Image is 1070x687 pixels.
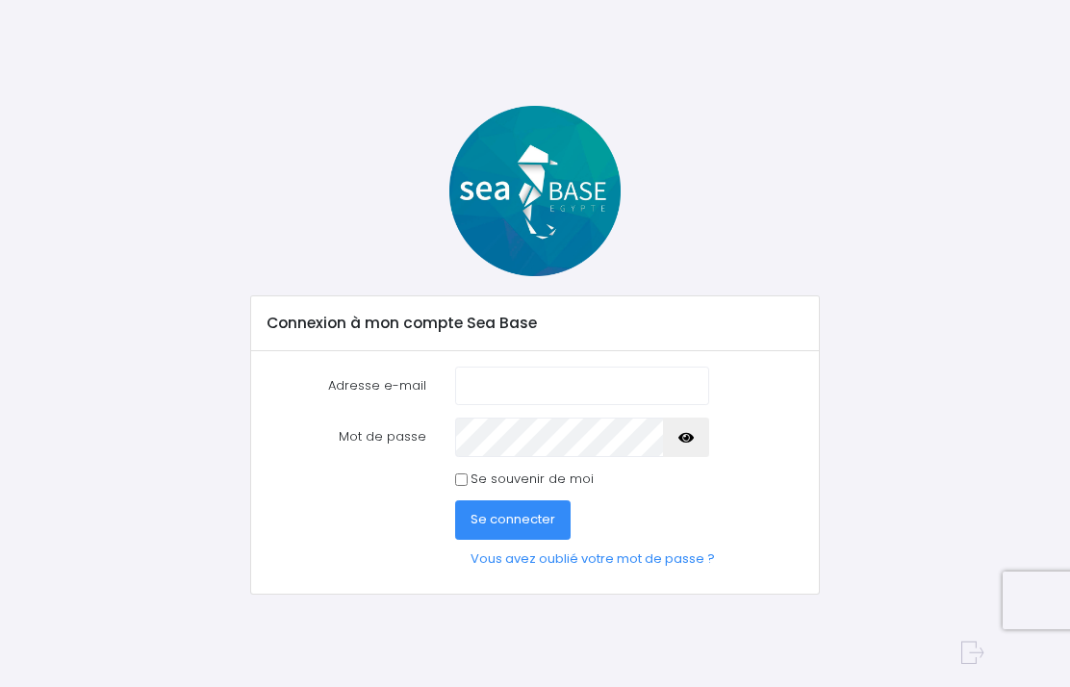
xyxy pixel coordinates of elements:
[455,540,730,578] a: Vous avez oublié votre mot de passe ?
[471,470,594,489] label: Se souvenir de moi
[253,418,442,456] label: Mot de passe
[251,296,818,350] div: Connexion à mon compte Sea Base
[455,500,571,539] button: Se connecter
[471,510,555,528] span: Se connecter
[253,367,442,405] label: Adresse e-mail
